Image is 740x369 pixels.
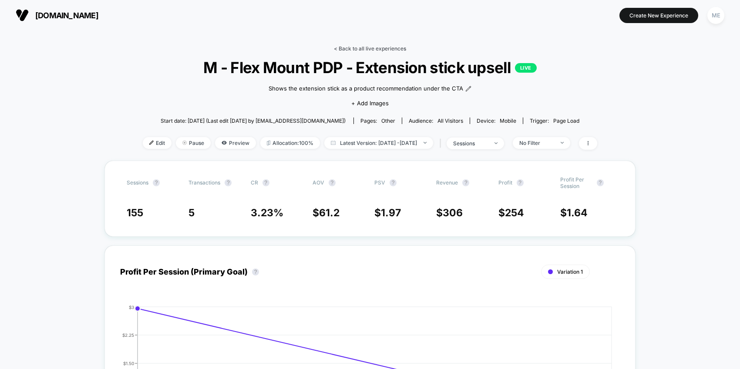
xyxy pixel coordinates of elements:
[153,179,160,186] button: ?
[182,141,187,145] img: end
[436,179,458,186] span: Revenue
[251,179,258,186] span: CR
[260,137,320,149] span: Allocation: 100%
[707,7,724,24] div: ME
[351,100,389,107] span: + Add Images
[188,179,220,186] span: Transactions
[560,207,588,219] span: $
[560,176,592,189] span: Profit Per Session
[143,137,172,149] span: Edit
[443,207,463,219] span: 306
[381,207,401,219] span: 1.97
[498,179,512,186] span: Profit
[567,207,588,219] span: 1.64
[269,84,463,93] span: Shows the extension stick as a product recommendation under the CTA
[505,207,524,219] span: 254
[176,137,211,149] span: Pause
[557,268,583,275] span: Variation 1
[381,117,395,124] span: other
[262,179,269,186] button: ?
[267,141,270,145] img: rebalance
[390,179,397,186] button: ?
[331,141,336,145] img: calendar
[127,179,148,186] span: Sessions
[188,207,195,219] span: 5
[334,45,406,52] a: < Back to all live experiences
[530,117,579,124] div: Trigger:
[374,207,401,219] span: $
[515,63,537,73] p: LIVE
[215,137,256,149] span: Preview
[437,137,447,150] span: |
[252,268,259,275] button: ?
[360,117,395,124] div: Pages:
[16,9,29,22] img: Visually logo
[436,207,463,219] span: $
[225,179,232,186] button: ?
[705,7,727,24] button: ME
[161,117,346,124] span: Start date: [DATE] (Last edit [DATE] by [EMAIL_ADDRESS][DOMAIN_NAME])
[437,117,463,124] span: All Visitors
[251,207,283,219] span: 3.23 %
[453,140,488,147] div: sessions
[500,117,516,124] span: mobile
[149,141,154,145] img: edit
[313,179,324,186] span: AOV
[122,332,134,337] tspan: $2.25
[13,8,101,22] button: [DOMAIN_NAME]
[619,8,698,23] button: Create New Experience
[597,179,604,186] button: ?
[129,304,134,309] tspan: $3
[374,179,385,186] span: PSV
[462,179,469,186] button: ?
[319,207,340,219] span: 61.2
[329,179,336,186] button: ?
[498,207,524,219] span: $
[409,117,463,124] div: Audience:
[35,11,98,20] span: [DOMAIN_NAME]
[127,207,143,219] span: 155
[470,117,523,124] span: Device:
[165,58,575,77] span: M - Flex Mount PDP - Extension stick upsell
[494,142,498,144] img: end
[123,360,134,366] tspan: $1.50
[517,179,524,186] button: ?
[313,207,340,219] span: $
[519,140,554,146] div: No Filter
[553,117,579,124] span: Page Load
[561,142,564,144] img: end
[324,137,433,149] span: Latest Version: [DATE] - [DATE]
[424,142,427,144] img: end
